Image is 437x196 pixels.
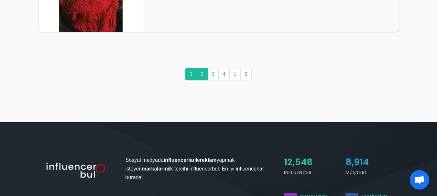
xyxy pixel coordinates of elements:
a: 4 [218,68,230,80]
img: influencer_light.png [38,158,119,182]
h5: Influencer [284,169,338,176]
h5: Müşteri [345,169,399,176]
a: 1 [185,68,197,80]
a: 5 [229,68,241,80]
strong: influencerlar [164,157,195,163]
span: 8,914 [345,156,369,169]
span: 12,548 [284,156,313,169]
a: 2 [196,68,208,80]
a: 3 [207,68,219,80]
a: 6 [240,68,252,80]
strong: markaların [142,166,168,171]
strong: reklam [200,157,217,163]
a: Açık sohbet [410,170,429,190]
p: Sosyal medyada ile yapmak isteyen ilk tercihi influencerbul. En iyi influencerlar burada! [38,156,276,182]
